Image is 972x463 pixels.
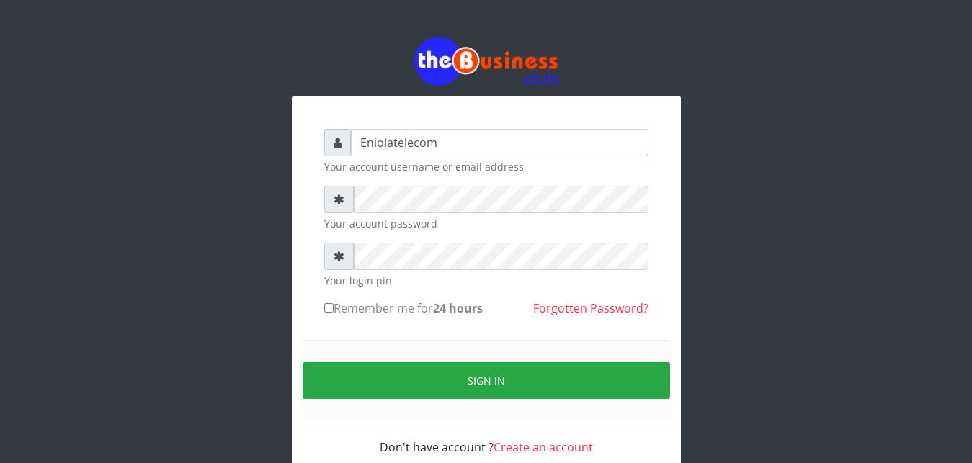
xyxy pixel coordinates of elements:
button: Sign in [303,362,670,399]
div: Don't have account ? [324,421,648,456]
small: Your account password [324,216,648,231]
small: Your account username or email address [324,159,648,174]
b: 24 hours [433,300,483,316]
small: Your login pin [324,273,648,288]
input: Username or email address [351,129,648,156]
label: Remember me for [324,300,483,317]
input: Remember me for24 hours [324,303,334,313]
a: Create an account [494,439,593,455]
a: Forgotten Password? [533,300,648,316]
